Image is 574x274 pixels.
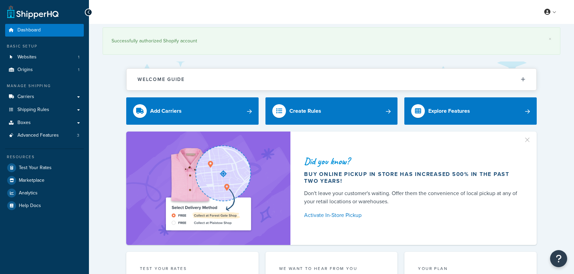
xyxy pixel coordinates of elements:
[17,54,37,60] span: Websites
[127,69,536,90] button: Welcome Guide
[279,265,384,272] p: we want to hear from you
[78,67,79,73] span: 1
[289,106,321,116] div: Create Rules
[5,64,84,76] a: Origins1
[17,94,34,100] span: Carriers
[17,27,41,33] span: Dashboard
[78,54,79,60] span: 1
[5,51,84,64] a: Websites1
[112,36,551,46] div: Successfully authorized Shopify account
[304,189,520,206] div: Don't leave your customer's waiting. Offer them the convenience of local pickup at any of your re...
[5,129,84,142] li: Advanced Features
[150,106,182,116] div: Add Carriers
[549,36,551,42] a: ×
[5,174,84,187] a: Marketplace
[138,77,185,82] h2: Welcome Guide
[5,51,84,64] li: Websites
[19,190,38,196] span: Analytics
[5,200,84,212] a: Help Docs
[77,133,79,138] span: 3
[5,91,84,103] a: Carriers
[146,142,270,235] img: ad-shirt-map-b0359fc47e01cab431d101c4b569394f6a03f54285957d908178d52f29eb9668.png
[304,156,520,166] div: Did you know?
[17,133,59,138] span: Advanced Features
[19,165,52,171] span: Test Your Rates
[404,97,537,125] a: Explore Features
[418,265,523,273] div: Your Plan
[126,97,259,125] a: Add Carriers
[17,67,33,73] span: Origins
[5,43,84,49] div: Basic Setup
[17,120,31,126] span: Boxes
[5,104,84,116] a: Shipping Rules
[5,83,84,89] div: Manage Shipping
[5,162,84,174] a: Test Your Rates
[5,129,84,142] a: Advanced Features3
[304,210,520,220] a: Activate In-Store Pickup
[19,178,44,183] span: Marketplace
[5,117,84,129] a: Boxes
[550,250,567,267] button: Open Resource Center
[5,64,84,76] li: Origins
[265,97,398,125] a: Create Rules
[5,154,84,160] div: Resources
[5,24,84,37] a: Dashboard
[140,265,245,273] div: Test your rates
[5,187,84,199] a: Analytics
[19,203,41,209] span: Help Docs
[17,107,49,113] span: Shipping Rules
[428,106,470,116] div: Explore Features
[304,171,520,184] div: Buy online pickup in store has increased 500% in the past two years!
